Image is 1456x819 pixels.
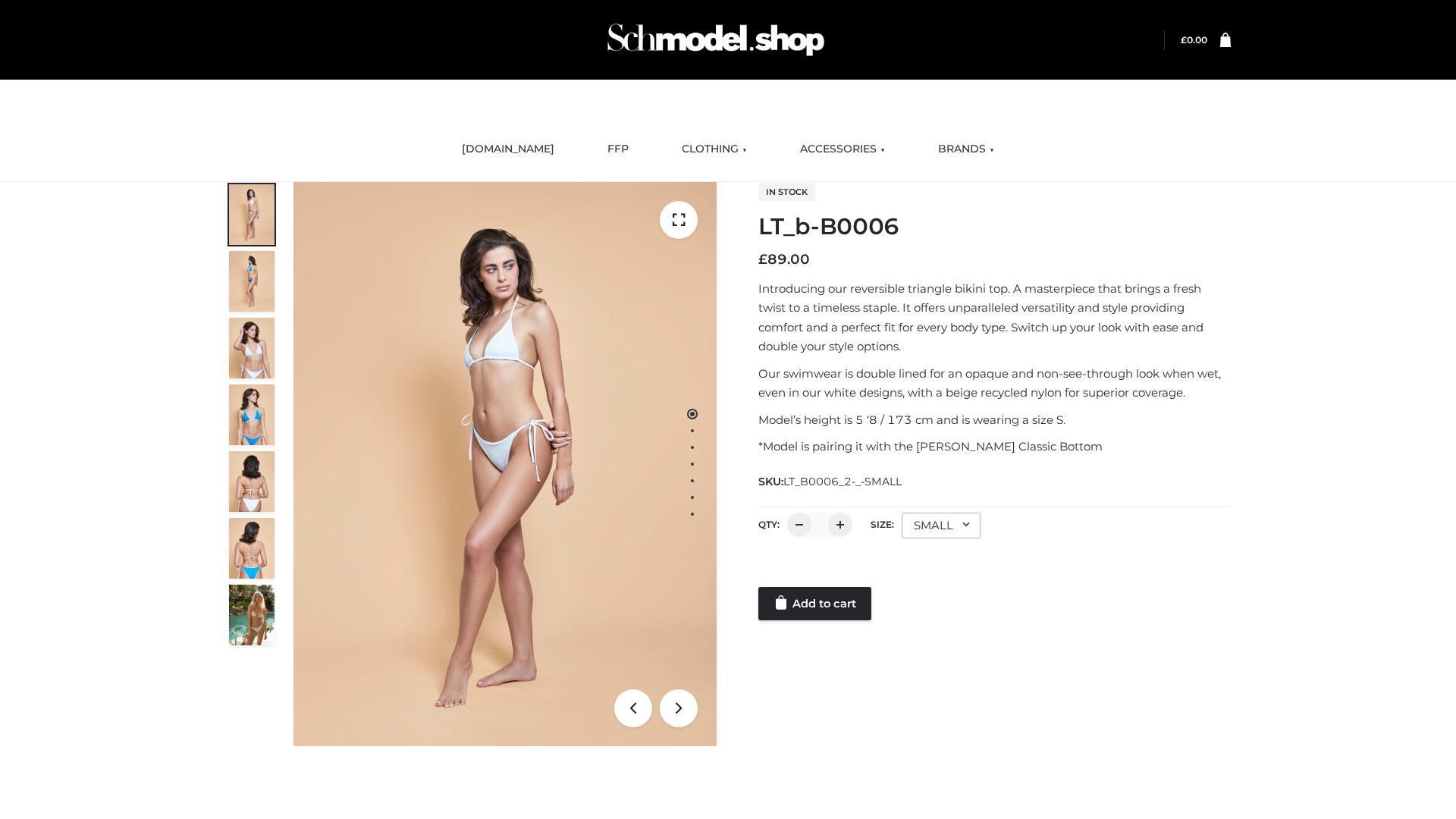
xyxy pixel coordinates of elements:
[783,475,902,488] span: LT_B0006_2-_-SMALL
[229,585,275,645] img: Arieltop_CloudNine_AzureSky2.jpg
[758,251,767,268] span: £
[758,519,780,530] label: QTY:
[758,472,903,491] span: SKU:
[596,133,640,166] a: FFP
[871,519,894,530] label: Size:
[229,184,275,245] img: ArielClassicBikiniTop_CloudNine_AzureSky_OW114ECO_1-scaled.jpg
[758,364,1231,403] p: Our swimwear is double lined for an opaque and non-see-through look when wet, even in our white d...
[758,183,815,201] span: In stock
[1181,34,1207,45] a: £0.00
[229,318,275,378] img: ArielClassicBikiniTop_CloudNine_AzureSky_OW114ECO_3-scaled.jpg
[758,213,1231,240] h1: LT_b-B0006
[758,437,1231,457] p: *Model is pairing it with the [PERSON_NAME] Classic Bottom
[229,518,275,579] img: ArielClassicBikiniTop_CloudNine_AzureSky_OW114ECO_8-scaled.jpg
[758,251,810,268] bdi: 89.00
[229,451,275,512] img: ArielClassicBikiniTop_CloudNine_AzureSky_OW114ECO_7-scaled.jpg
[927,133,1006,166] a: BRANDS
[229,251,275,312] img: ArielClassicBikiniTop_CloudNine_AzureSky_OW114ECO_2-scaled.jpg
[602,10,830,70] img: Schmodel Admin 964
[902,513,981,538] div: SMALL
[450,133,566,166] a: [DOMAIN_NAME]
[758,279,1231,356] p: Introducing our reversible triangle bikini top. A masterpiece that brings a fresh twist to a time...
[1181,34,1207,45] bdi: 0.00
[670,133,758,166] a: CLOTHING
[293,182,717,746] img: ArielClassicBikiniTop_CloudNine_AzureSky_OW114ECO_1
[1181,34,1187,45] span: £
[229,384,275,445] img: ArielClassicBikiniTop_CloudNine_AzureSky_OW114ECO_4-scaled.jpg
[758,410,1231,430] p: Model’s height is 5 ‘8 / 173 cm and is wearing a size S.
[758,587,871,620] a: Add to cart
[789,133,896,166] a: ACCESSORIES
